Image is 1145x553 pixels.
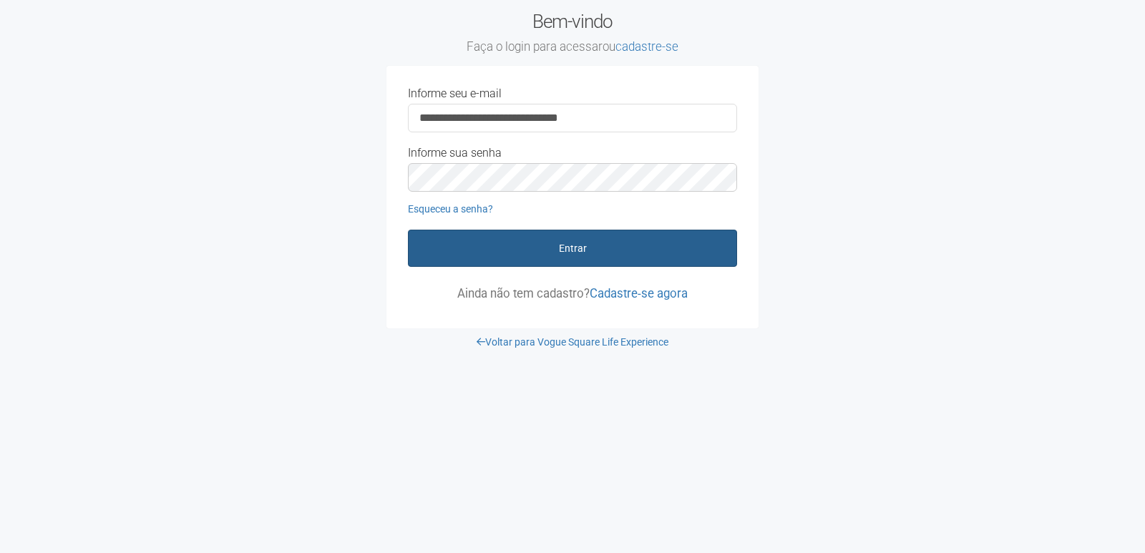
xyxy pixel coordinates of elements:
button: Entrar [408,230,737,267]
a: cadastre-se [615,39,678,54]
span: ou [603,39,678,54]
a: Voltar para Vogue Square Life Experience [477,336,668,348]
a: Esqueceu a senha? [408,203,493,215]
p: Ainda não tem cadastro? [408,287,737,300]
small: Faça o login para acessar [386,39,759,55]
h2: Bem-vindo [386,11,759,55]
a: Cadastre-se agora [590,286,688,300]
label: Informe sua senha [408,147,502,160]
label: Informe seu e-mail [408,87,502,100]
